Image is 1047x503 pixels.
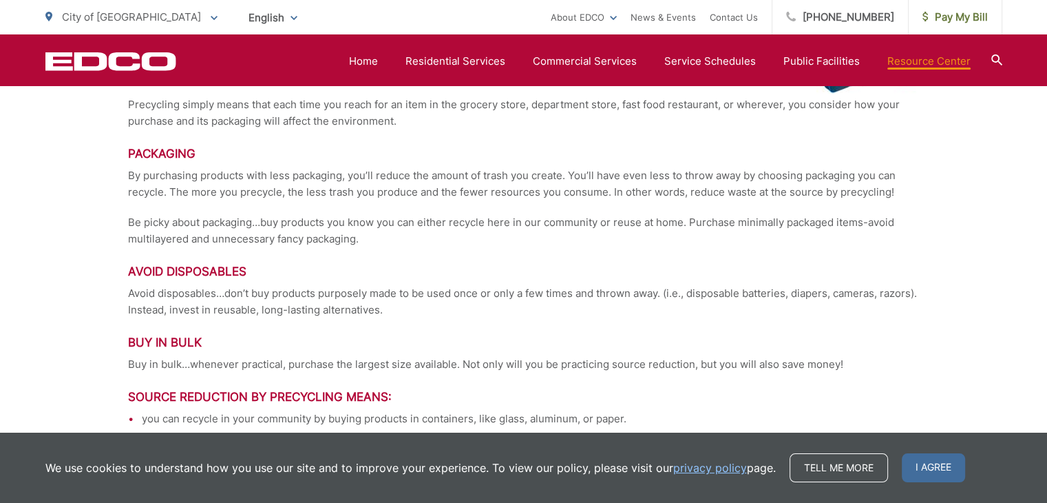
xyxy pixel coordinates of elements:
a: Contact Us [710,9,758,25]
li: you can recycle in your community by buying products in containers, like glass, aluminum, or paper. [142,411,920,427]
a: privacy policy [673,460,747,476]
a: Tell me more [790,453,888,482]
a: News & Events [631,9,696,25]
h3: Packaging [128,147,920,161]
a: EDCD logo. Return to the homepage. [45,52,176,71]
span: English [238,6,308,30]
h3: Buy in Bulk [128,336,920,349]
a: Commercial Services [533,53,637,70]
p: By purchasing products with less packaging, you’ll reduce the amount of trash you create. You’ll ... [128,167,920,201]
span: I agree [902,453,965,482]
a: Residential Services [405,53,505,70]
a: About EDCO [551,9,617,25]
span: City of [GEOGRAPHIC_DATA] [62,10,201,23]
a: Resource Center [887,53,971,70]
p: We use cookies to understand how you use our site and to improve your experience. To view our pol... [45,460,776,476]
a: Service Schedules [664,53,756,70]
span: Pay My Bill [922,9,988,25]
a: Public Facilities [783,53,860,70]
p: Avoid disposables…don’t buy products purposely made to be used once or only a few times and throw... [128,285,920,318]
a: Home [349,53,378,70]
h3: Avoid Disposables [128,265,920,278]
p: Buy in bulk…whenever practical, purchase the largest size available. Not only will you be practic... [128,356,920,373]
h3: Source reduction by precycling means: [128,390,920,404]
p: Be picky about packaging…buy products you know you can either recycle here in our community or re... [128,214,920,247]
p: Precycling simply means that each time you reach for an item in the grocery store, department sto... [128,96,920,130]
